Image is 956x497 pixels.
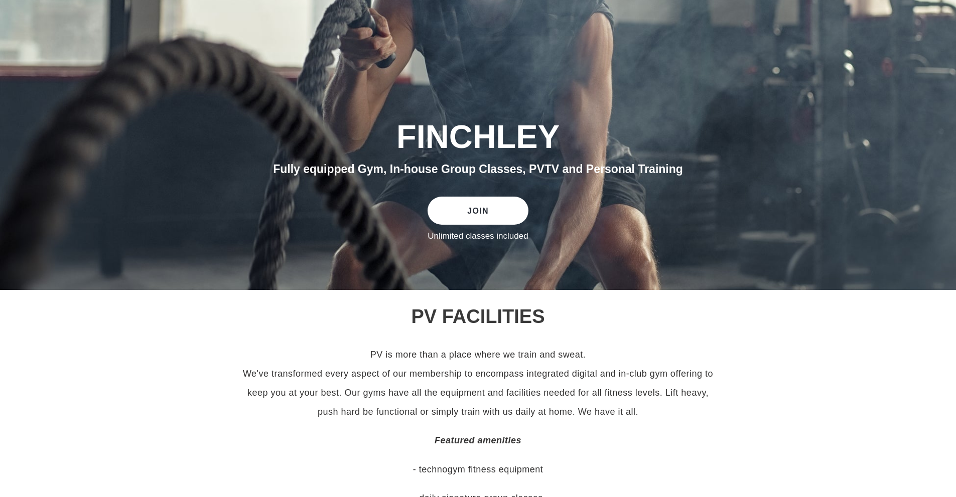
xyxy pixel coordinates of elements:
[428,231,528,242] label: Unlimited classes included
[237,460,719,479] p: - technogym fitness equipment
[237,345,719,421] p: PV is more than a place where we train and sweat. We've transformed every aspect of our membershi...
[205,305,752,328] h2: PV FACILITIES
[205,117,752,156] h2: FINCHLEY
[428,197,528,225] a: JOIN
[273,162,683,176] span: Fully equipped Gym, In-house Group Classes, PVTV and Personal Training
[435,435,521,445] em: Featured amenities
